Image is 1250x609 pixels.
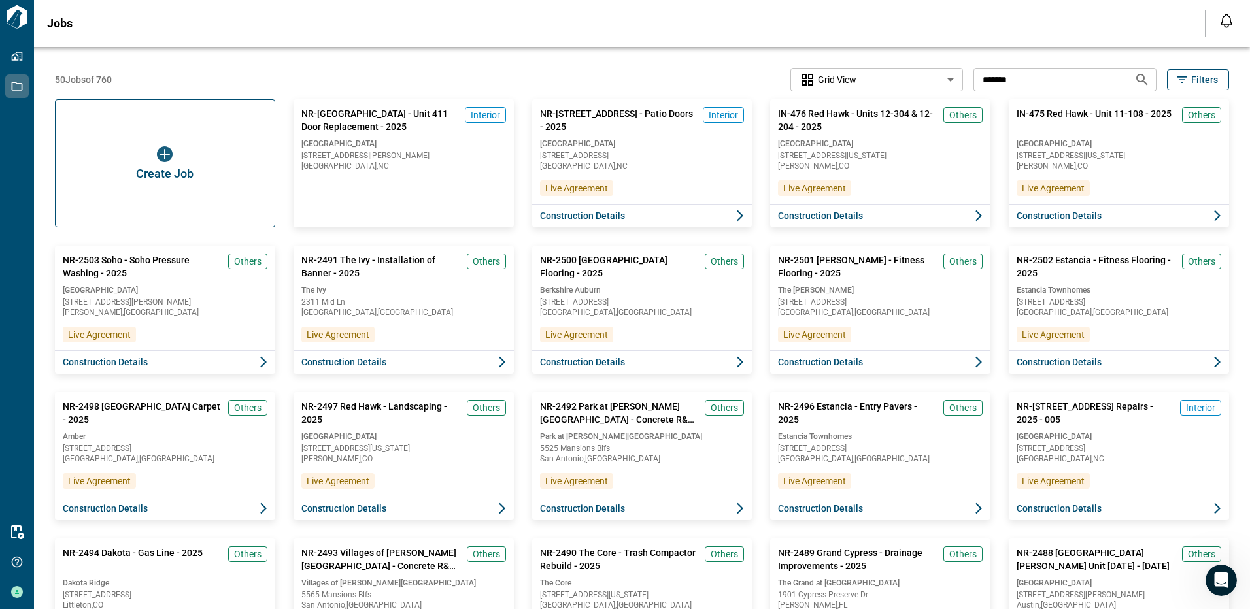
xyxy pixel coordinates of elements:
[545,328,608,341] span: Live Agreement
[949,108,977,122] span: Others
[1022,474,1085,487] span: Live Agreement
[1188,108,1215,122] span: Others
[540,152,745,159] span: [STREET_ADDRESS]
[1017,298,1221,306] span: [STREET_ADDRESS]
[63,455,267,463] span: [GEOGRAPHIC_DATA] , [GEOGRAPHIC_DATA]
[234,548,262,561] span: Others
[540,162,745,170] span: [GEOGRAPHIC_DATA] , NC
[301,431,506,442] span: [GEOGRAPHIC_DATA]
[778,308,983,316] span: [GEOGRAPHIC_DATA] , [GEOGRAPHIC_DATA]
[711,255,738,268] span: Others
[63,431,267,442] span: Amber
[790,67,963,93] div: Without label
[301,444,506,452] span: [STREET_ADDRESS][US_STATE]
[294,350,514,374] button: Construction Details
[63,601,267,609] span: Littleton , CO
[778,578,983,588] span: The Grand at [GEOGRAPHIC_DATA]
[778,502,863,515] span: Construction Details
[301,502,386,515] span: Construction Details
[709,108,738,122] span: Interior
[545,182,608,195] span: Live Agreement
[1017,546,1177,572] span: NR-2488 [GEOGRAPHIC_DATA][PERSON_NAME] Unit [DATE] - [DATE]
[778,209,863,222] span: Construction Details
[949,255,977,268] span: Others
[1022,182,1085,195] span: Live Agreement
[1017,502,1102,515] span: Construction Details
[301,591,506,599] span: 5565 Mansions Blfs
[1017,152,1221,159] span: [STREET_ADDRESS][US_STATE]
[1017,355,1102,369] span: Construction Details
[55,73,112,86] span: 50 Jobs of 760
[301,298,506,306] span: 2311 Mid Ln
[1017,139,1221,149] span: [GEOGRAPHIC_DATA]
[1129,67,1155,93] button: Search jobs
[1022,328,1085,341] span: Live Agreement
[1216,10,1237,31] button: Open notification feed
[63,502,148,515] span: Construction Details
[1017,591,1221,599] span: [STREET_ADDRESS][PERSON_NAME]
[1017,400,1175,426] span: NR-[STREET_ADDRESS] Repairs - 2025 - 005
[1017,578,1221,588] span: [GEOGRAPHIC_DATA]
[545,474,608,487] span: Live Agreement
[711,401,738,414] span: Others
[540,285,745,295] span: Berkshire Auburn
[136,167,194,180] span: Create Job
[540,254,700,280] span: NR-2500 [GEOGRAPHIC_DATA] Flooring - 2025
[301,254,462,280] span: NR-2491 The Ivy - Installation of Banner - 2025
[1191,73,1218,86] span: Filters
[55,350,275,374] button: Construction Details
[540,209,625,222] span: Construction Details
[301,455,506,463] span: [PERSON_NAME] , CO
[473,401,500,414] span: Others
[778,546,938,572] span: NR-2489 Grand Cypress - Drainage Improvements - 2025
[949,548,977,561] span: Others
[1188,255,1215,268] span: Others
[301,285,506,295] span: The Ivy
[949,401,977,414] span: Others
[783,328,846,341] span: Live Agreement
[540,601,745,609] span: [GEOGRAPHIC_DATA] , [GEOGRAPHIC_DATA]
[301,162,506,170] span: [GEOGRAPHIC_DATA] , NC
[301,601,506,609] span: San Antonio , [GEOGRAPHIC_DATA]
[540,355,625,369] span: Construction Details
[1017,444,1221,452] span: [STREET_ADDRESS]
[1009,204,1229,227] button: Construction Details
[778,601,983,609] span: [PERSON_NAME] , FL
[711,548,738,561] span: Others
[1017,107,1172,133] span: IN-475 Red Hawk - Unit 11-108 - 2025
[1017,455,1221,463] span: [GEOGRAPHIC_DATA] , NC
[532,204,752,227] button: Construction Details
[778,152,983,159] span: [STREET_ADDRESS][US_STATE]
[1186,401,1215,414] span: Interior
[47,17,73,30] span: Jobs
[1009,497,1229,520] button: Construction Details
[540,444,745,452] span: 5525 Mansions Blfs
[1017,162,1221,170] span: [PERSON_NAME] , CO
[1017,209,1102,222] span: Construction Details
[473,255,500,268] span: Others
[63,285,267,295] span: [GEOGRAPHIC_DATA]
[778,355,863,369] span: Construction Details
[540,578,745,588] span: The Core
[818,73,856,86] span: Grid View
[301,152,506,159] span: [STREET_ADDRESS][PERSON_NAME]
[68,328,131,341] span: Live Agreement
[473,548,500,561] span: Others
[540,298,745,306] span: [STREET_ADDRESS]
[770,204,990,227] button: Construction Details
[778,431,983,442] span: Estancia Townhomes
[770,497,990,520] button: Construction Details
[63,355,148,369] span: Construction Details
[532,497,752,520] button: Construction Details
[540,308,745,316] span: [GEOGRAPHIC_DATA] , [GEOGRAPHIC_DATA]
[301,355,386,369] span: Construction Details
[778,400,938,426] span: NR-2496 Estancia - Entry Pavers - 2025
[540,455,745,463] span: San Antonio , [GEOGRAPHIC_DATA]
[540,400,700,426] span: NR-2492 Park at [PERSON_NAME][GEOGRAPHIC_DATA] - Concrete R&R - 2025
[778,285,983,295] span: The [PERSON_NAME]
[540,546,700,572] span: NR-2490 The Core - Trash Compactor Rebuild - 2025
[63,591,267,599] span: [STREET_ADDRESS]
[540,107,698,133] span: NR-[STREET_ADDRESS] - Patio Doors - 2025
[778,455,983,463] span: [GEOGRAPHIC_DATA] , [GEOGRAPHIC_DATA]
[301,107,460,133] span: NR-[GEOGRAPHIC_DATA] - Unit 411 Door Replacement - 2025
